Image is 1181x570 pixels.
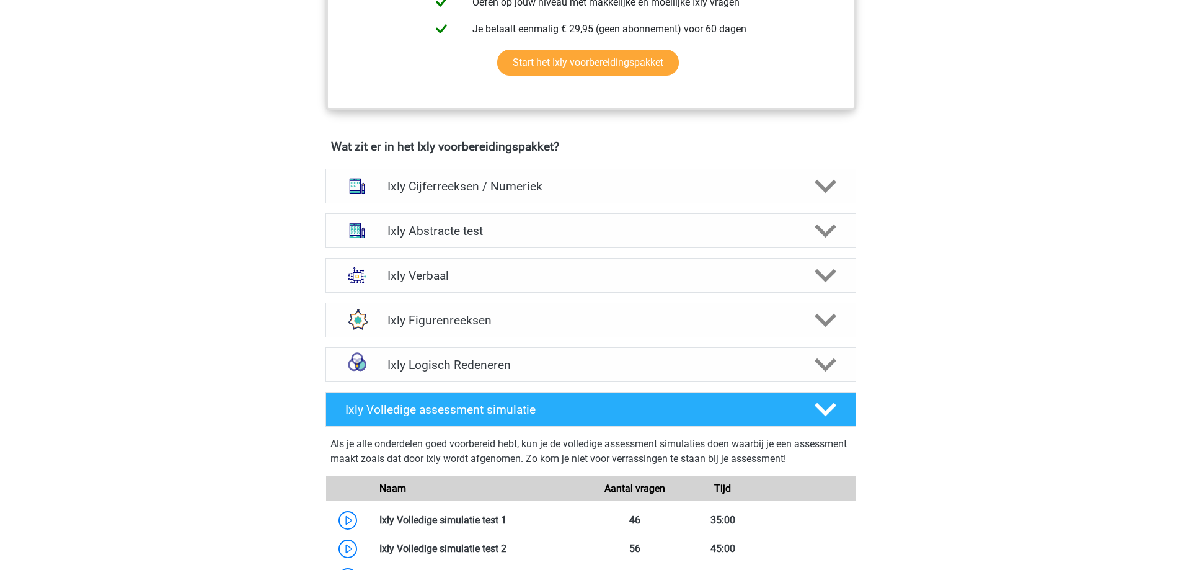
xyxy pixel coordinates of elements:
[321,169,861,203] a: cijferreeksen Ixly Cijferreeksen / Numeriek
[321,347,861,382] a: syllogismen Ixly Logisch Redeneren
[387,313,794,327] h4: Ixly Figurenreeksen
[330,437,851,471] div: Als je alle onderdelen goed voorbereid hebt, kun je de volledige assessment simulaties doen waarb...
[341,304,373,336] img: figuurreeksen
[341,170,373,202] img: cijferreeksen
[387,224,794,238] h4: Ixly Abstracte test
[370,513,591,528] div: Ixly Volledige simulatie test 1
[341,259,373,292] img: analogieen
[345,403,794,417] h4: Ixly Volledige assessment simulatie
[321,303,861,337] a: figuurreeksen Ixly Figurenreeksen
[321,213,861,248] a: abstracte matrices Ixly Abstracte test
[321,392,861,427] a: Ixly Volledige assessment simulatie
[387,179,794,194] h4: Ixly Cijferreeksen / Numeriek
[497,50,679,76] a: Start het Ixly voorbereidingspakket
[370,481,591,496] div: Naam
[331,140,851,154] h4: Wat zit er in het Ixly voorbereidingspakket?
[590,481,678,496] div: Aantal vragen
[679,481,767,496] div: Tijd
[387,269,794,283] h4: Ixly Verbaal
[321,258,861,293] a: analogieen Ixly Verbaal
[341,349,373,381] img: syllogismen
[370,541,591,556] div: Ixly Volledige simulatie test 2
[341,215,373,247] img: abstracte matrices
[387,358,794,372] h4: Ixly Logisch Redeneren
